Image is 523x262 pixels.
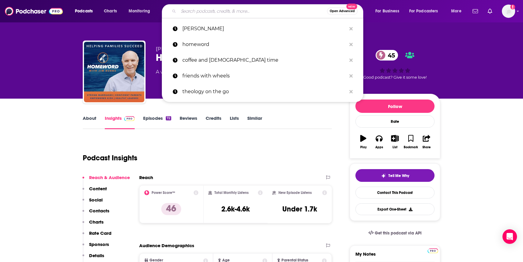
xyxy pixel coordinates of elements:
[82,219,104,230] button: Charts
[381,173,386,178] img: tell me why sparkle
[83,153,137,162] h1: Podcast Insights
[502,5,515,18] img: User Profile
[143,115,171,129] a: Episodes72
[428,247,438,253] a: Pro website
[355,203,435,215] button: Export One-Sheet
[282,205,317,214] h3: Under 1.7k
[178,6,327,16] input: Search podcasts, credits, & more...
[327,8,358,15] button: Open AdvancedNew
[388,173,409,178] span: Tell Me Why
[124,116,135,121] img: Podchaser Pro
[182,21,346,37] p: greg west
[89,175,130,180] p: Reach & Audience
[230,115,239,129] a: Lists
[162,84,363,100] a: theology on the go
[409,7,438,15] span: For Podcasters
[162,68,363,84] a: friends with wheels
[161,203,181,215] p: 46
[363,75,427,80] span: Good podcast? Give it some love!
[355,131,371,153] button: Play
[5,5,63,17] img: Podchaser - Follow, Share and Rate Podcasts
[104,7,117,15] span: Charts
[360,146,367,149] div: Play
[82,241,109,253] button: Sponsors
[214,191,249,195] h2: Total Monthly Listens
[375,146,383,149] div: Apps
[180,115,197,129] a: Reviews
[168,4,369,18] div: Search podcasts, credits, & more...
[100,6,120,16] a: Charts
[221,205,250,214] h3: 2.6k-4.6k
[152,191,175,195] h2: Power Score™
[330,10,355,13] span: Open Advanced
[139,243,194,248] h2: Audience Demographics
[75,7,93,15] span: Podcasts
[393,146,397,149] div: List
[447,6,469,16] button: open menu
[83,115,96,129] a: About
[89,230,111,236] p: Rate Card
[89,186,107,192] p: Content
[346,4,357,9] span: New
[206,115,221,129] a: Credits
[355,251,435,262] label: My Notes
[428,248,438,253] img: Podchaser Pro
[404,146,418,149] div: Bookmark
[156,68,278,76] div: A weekly podcast
[247,115,262,129] a: Similar
[166,116,171,120] div: 72
[82,197,103,208] button: Social
[375,7,399,15] span: For Business
[162,21,363,37] a: [PERSON_NAME]
[451,7,461,15] span: More
[82,186,107,197] button: Content
[355,187,435,198] a: Contact This Podcast
[162,37,363,52] a: homeword
[355,169,435,182] button: tell me why sparkleTell Me Why
[156,46,199,52] span: [PERSON_NAME]
[470,6,480,16] a: Show notifications dropdown
[82,175,130,186] button: Reach & Audience
[375,231,422,236] span: Get this podcast via API
[139,175,153,180] h2: Reach
[371,131,387,153] button: Apps
[387,131,403,153] button: List
[89,241,109,247] p: Sponsors
[355,100,435,113] button: Follow
[182,37,346,52] p: homeword
[82,230,111,241] button: Rate Card
[350,46,440,84] div: 45Good podcast? Give it some love!
[422,146,431,149] div: Share
[364,226,426,241] a: Get this podcast via API
[405,6,447,16] button: open menu
[403,131,419,153] button: Bookmark
[485,6,495,16] a: Show notifications dropdown
[89,219,104,225] p: Charts
[105,115,135,129] a: InsightsPodchaser Pro
[89,208,109,214] p: Contacts
[376,50,398,61] a: 45
[89,253,104,258] p: Details
[71,6,101,16] button: open menu
[124,6,158,16] button: open menu
[182,68,346,84] p: friends with wheels
[89,197,103,203] p: Social
[129,7,150,15] span: Monitoring
[278,191,312,195] h2: New Episode Listens
[502,5,515,18] span: Logged in as BenLaurro
[510,5,515,9] svg: Add a profile image
[502,229,517,244] div: Open Intercom Messenger
[82,208,109,219] button: Contacts
[382,50,398,61] span: 45
[84,42,144,102] img: HomeWord with Jim Burns
[371,6,407,16] button: open menu
[182,84,346,100] p: theology on the go
[419,131,435,153] button: Share
[162,52,363,68] a: coffee and [DEMOGRAPHIC_DATA] time
[502,5,515,18] button: Show profile menu
[182,52,346,68] p: coffee and bible time
[355,115,435,128] div: Rate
